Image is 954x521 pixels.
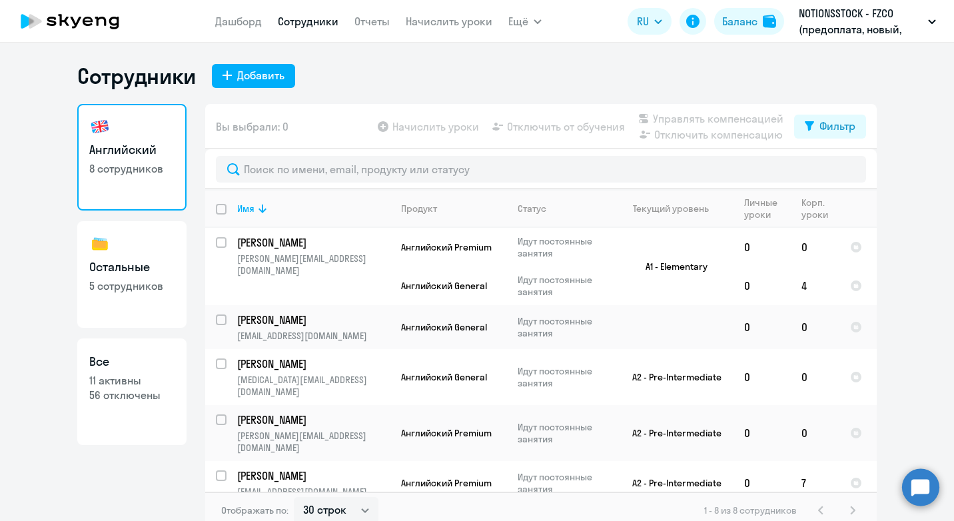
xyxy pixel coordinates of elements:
[704,504,797,516] span: 1 - 8 из 8 сотрудников
[237,67,284,83] div: Добавить
[89,353,175,370] h3: Все
[791,461,839,505] td: 7
[763,15,776,28] img: balance
[799,5,923,37] p: NOTIONSSTOCK - FZCO (предоплата, новый, 24г), Adnative LLC
[792,5,943,37] button: NOTIONSSTOCK - FZCO (предоплата, новый, 24г), Adnative LLC
[89,141,175,159] h3: Английский
[77,63,196,89] h1: Сотрудники
[237,330,390,342] p: [EMAIL_ADDRESS][DOMAIN_NAME]
[610,228,733,305] td: A1 - Elementary
[628,8,672,35] button: RU
[216,156,866,183] input: Поиск по имени, email, продукту или статусу
[89,161,175,176] p: 8 сотрудников
[744,197,790,221] div: Личные уроки
[215,15,262,28] a: Дашборд
[401,427,492,439] span: Английский Premium
[77,221,187,328] a: Остальные5 сотрудников
[237,312,390,327] a: [PERSON_NAME]
[237,235,388,250] p: [PERSON_NAME]
[89,278,175,293] p: 5 сотрудников
[794,115,866,139] button: Фильтр
[733,266,791,305] td: 0
[620,203,733,215] div: Текущий уровень
[89,388,175,402] p: 56 отключены
[237,412,388,427] p: [PERSON_NAME]
[237,430,390,454] p: [PERSON_NAME][EMAIL_ADDRESS][DOMAIN_NAME]
[237,203,254,215] div: Имя
[518,315,609,339] p: Идут постоянные занятия
[401,371,487,383] span: Английский General
[354,15,390,28] a: Отчеты
[518,274,609,298] p: Идут постоянные занятия
[733,405,791,461] td: 0
[518,421,609,445] p: Идут постоянные занятия
[237,468,388,483] p: [PERSON_NAME]
[237,412,390,427] a: [PERSON_NAME]
[819,118,855,134] div: Фильтр
[791,405,839,461] td: 0
[401,203,437,215] div: Продукт
[401,280,487,292] span: Английский General
[791,266,839,305] td: 4
[278,15,338,28] a: Сотрудники
[89,116,111,137] img: english
[610,461,733,505] td: A2 - Pre-Intermediate
[237,253,390,276] p: [PERSON_NAME][EMAIL_ADDRESS][DOMAIN_NAME]
[801,197,839,221] div: Корп. уроки
[237,486,390,498] p: [EMAIL_ADDRESS][DOMAIN_NAME]
[733,228,791,266] td: 0
[237,374,390,398] p: [MEDICAL_DATA][EMAIL_ADDRESS][DOMAIN_NAME]
[791,228,839,266] td: 0
[89,259,175,276] h3: Остальные
[518,203,546,215] div: Статус
[508,8,542,35] button: Ещё
[237,468,390,483] a: [PERSON_NAME]
[212,64,295,88] button: Добавить
[221,504,288,516] span: Отображать по:
[610,349,733,405] td: A2 - Pre-Intermediate
[518,235,609,259] p: Идут постоянные занятия
[401,241,492,253] span: Английский Premium
[237,312,388,327] p: [PERSON_NAME]
[791,305,839,349] td: 0
[401,321,487,333] span: Английский General
[401,477,492,489] span: Английский Premium
[722,13,757,29] div: Баланс
[89,233,111,255] img: others
[633,203,709,215] div: Текущий уровень
[518,471,609,495] p: Идут постоянные занятия
[237,356,388,371] p: [PERSON_NAME]
[733,461,791,505] td: 0
[406,15,492,28] a: Начислить уроки
[791,349,839,405] td: 0
[714,8,784,35] button: Балансbalance
[237,356,390,371] a: [PERSON_NAME]
[733,305,791,349] td: 0
[77,104,187,211] a: Английский8 сотрудников
[77,338,187,445] a: Все11 активны56 отключены
[518,365,609,389] p: Идут постоянные занятия
[237,235,390,250] a: [PERSON_NAME]
[508,13,528,29] span: Ещё
[216,119,288,135] span: Вы выбрали: 0
[733,349,791,405] td: 0
[610,405,733,461] td: A2 - Pre-Intermediate
[237,203,390,215] div: Имя
[637,13,649,29] span: RU
[89,373,175,388] p: 11 активны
